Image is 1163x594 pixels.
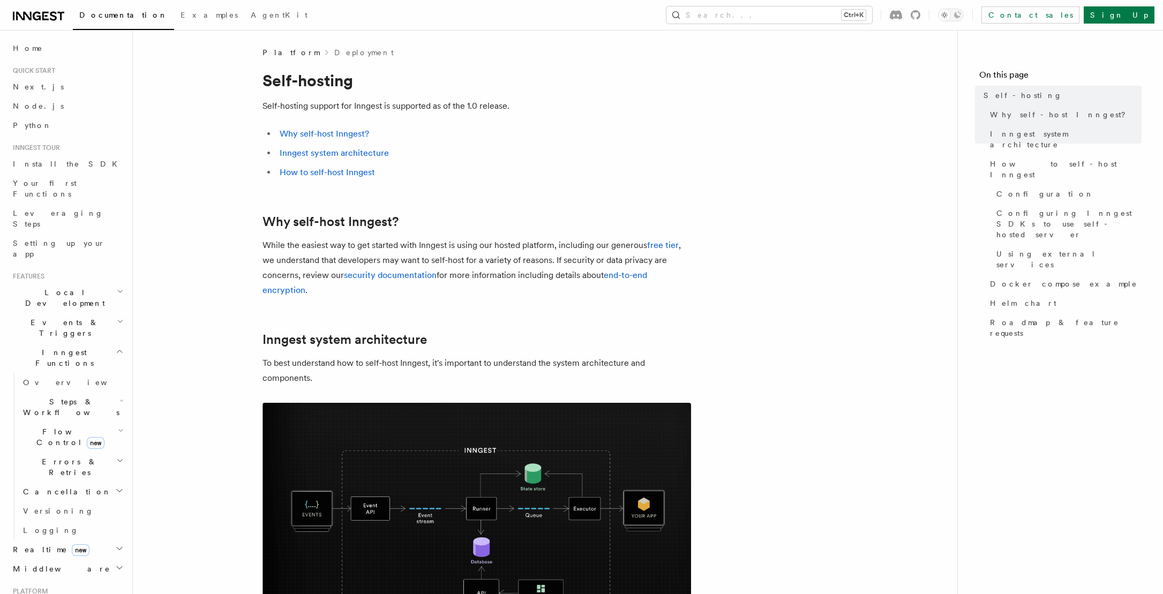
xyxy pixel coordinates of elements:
span: Install the SDK [13,160,124,168]
a: Helm chart [986,294,1142,313]
span: Inngest Functions [9,347,116,369]
a: Why self-host Inngest? [280,129,369,139]
a: Next.js [9,77,126,96]
button: Local Development [9,283,126,313]
button: Steps & Workflows [19,392,126,422]
span: Flow Control [19,426,118,448]
button: Middleware [9,559,126,578]
h1: Self-hosting [262,71,691,90]
button: Cancellation [19,482,126,501]
a: How to self-host Inngest [986,154,1142,184]
p: To best understand how to self-host Inngest, it's important to understand the system architecture... [262,356,691,386]
span: Configuration [996,189,1094,199]
a: Using external services [992,244,1142,274]
a: Leveraging Steps [9,204,126,234]
a: Configuration [992,184,1142,204]
span: Features [9,272,44,281]
span: Cancellation [19,486,111,497]
a: Inngest system architecture [280,148,389,158]
button: Search...Ctrl+K [666,6,872,24]
a: Inngest system architecture [262,332,427,347]
button: Realtimenew [9,540,126,559]
span: Overview [23,378,133,387]
div: Inngest Functions [9,373,126,540]
span: Helm chart [990,298,1056,309]
span: Setting up your app [13,239,105,258]
a: Roadmap & feature requests [986,313,1142,343]
span: Using external services [996,249,1142,270]
button: Errors & Retries [19,452,126,482]
span: Configuring Inngest SDKs to use self-hosted server [996,208,1142,240]
kbd: Ctrl+K [842,10,866,20]
a: Your first Functions [9,174,126,204]
span: Docker compose example [990,279,1137,289]
a: Configuring Inngest SDKs to use self-hosted server [992,204,1142,244]
span: Logging [23,526,79,535]
a: Install the SDK [9,154,126,174]
a: Docker compose example [986,274,1142,294]
span: Documentation [79,11,168,19]
span: Leveraging Steps [13,209,103,228]
span: AgentKit [251,11,307,19]
a: Sign Up [1084,6,1154,24]
a: security documentation [344,270,437,280]
span: Node.js [13,102,64,110]
a: Overview [19,373,126,392]
span: new [72,544,89,556]
span: Events & Triggers [9,317,117,339]
span: Platform [262,47,319,58]
a: Documentation [73,3,174,30]
a: How to self-host Inngest [280,167,375,177]
a: Deployment [334,47,394,58]
span: Realtime [9,544,89,555]
span: Errors & Retries [19,456,116,478]
span: Roadmap & feature requests [990,317,1142,339]
a: Setting up your app [9,234,126,264]
span: Versioning [23,507,94,515]
a: free tier [647,240,679,250]
a: Why self-host Inngest? [262,214,399,229]
span: Quick start [9,66,55,75]
span: new [87,437,104,449]
a: Home [9,39,126,58]
span: Steps & Workflows [19,396,119,418]
span: Local Development [9,287,117,309]
a: Contact sales [981,6,1079,24]
span: Next.js [13,82,64,91]
h4: On this page [979,69,1142,86]
span: Examples [181,11,238,19]
span: Middleware [9,563,110,574]
button: Events & Triggers [9,313,126,343]
a: Self-hosting [979,86,1142,105]
button: Flow Controlnew [19,422,126,452]
a: Inngest system architecture [986,124,1142,154]
a: Python [9,116,126,135]
a: AgentKit [244,3,314,29]
button: Toggle dark mode [938,9,964,21]
a: Why self-host Inngest? [986,105,1142,124]
a: Examples [174,3,244,29]
button: Inngest Functions [9,343,126,373]
span: Inngest tour [9,144,60,152]
span: Inngest system architecture [990,129,1142,150]
a: Logging [19,521,126,540]
span: Why self-host Inngest? [990,109,1133,120]
a: Versioning [19,501,126,521]
span: Your first Functions [13,179,77,198]
span: How to self-host Inngest [990,159,1142,180]
a: Node.js [9,96,126,116]
p: Self-hosting support for Inngest is supported as of the 1.0 release. [262,99,691,114]
span: Home [13,43,43,54]
p: While the easiest way to get started with Inngest is using our hosted platform, including our gen... [262,238,691,298]
span: Self-hosting [984,90,1062,101]
span: Python [13,121,52,130]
